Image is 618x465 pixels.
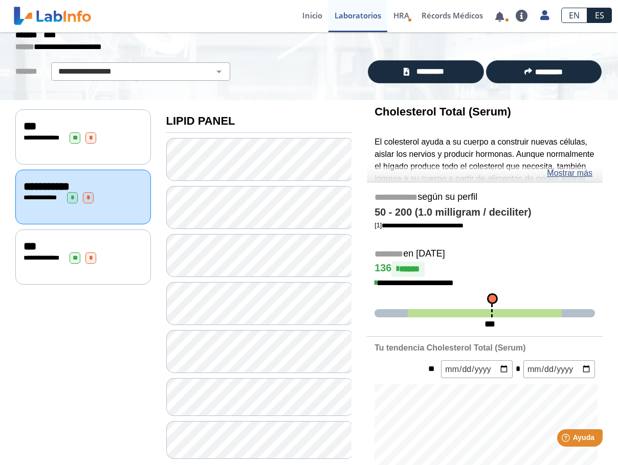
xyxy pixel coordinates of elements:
[374,262,595,277] h4: 136
[166,114,235,127] b: LIPID PANEL
[374,343,525,352] b: Tu tendencia Cholesterol Total (Serum)
[547,167,592,179] a: Mostrar más
[523,360,595,378] input: mm/dd/yyyy
[374,105,511,118] b: Cholesterol Total (Serum)
[374,206,595,219] h4: 50 - 200 (1.0 milligram / deciliter)
[441,360,513,378] input: mm/dd/yyyy
[374,192,595,203] h5: según su perfil
[561,8,587,23] a: EN
[374,221,463,229] a: [1]
[374,136,595,283] p: El colesterol ayuda a su cuerpo a construir nuevas células, aislar los nervios y producir hormona...
[393,10,409,20] span: HRA
[587,8,612,23] a: ES
[374,248,595,260] h5: en [DATE]
[527,425,607,454] iframe: Help widget launcher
